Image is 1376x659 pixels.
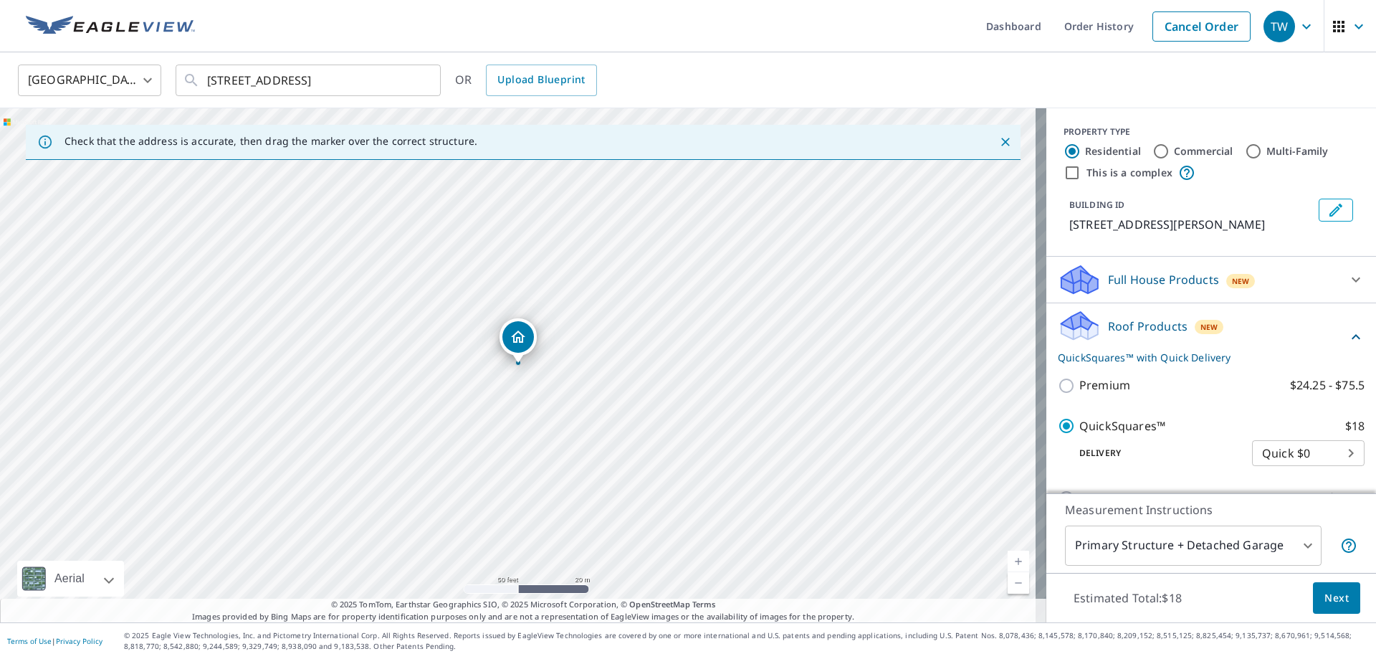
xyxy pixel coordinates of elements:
[497,71,585,89] span: Upload Blueprint
[1263,11,1295,42] div: TW
[1008,572,1029,594] a: Current Level 19, Zoom Out
[1069,199,1124,211] p: BUILDING ID
[1079,489,1116,507] p: Gutter
[996,133,1015,151] button: Close
[1290,376,1365,394] p: $24.25 - $75.5
[692,599,716,610] a: Terms
[1062,582,1193,614] p: Estimated Total: $18
[18,60,161,100] div: [GEOGRAPHIC_DATA]
[1108,271,1219,288] p: Full House Products
[26,16,195,37] img: EV Logo
[207,60,411,100] input: Search by address or latitude-longitude
[7,637,102,645] p: |
[1065,526,1322,566] div: Primary Structure + Detached Garage
[500,318,537,363] div: Dropped pin, building 1, Residential property, 3049 Edgewood Dr SE Olympia, WA 98501
[17,561,124,597] div: Aerial
[1232,275,1250,287] span: New
[124,630,1369,652] p: © 2025 Eagle View Technologies, Inc. and Pictometry International Corp. All Rights Reserved. Repo...
[1266,144,1329,158] label: Multi-Family
[1252,433,1365,473] div: Quick $0
[331,599,716,611] span: © 2025 TomTom, Earthstar Geographics SIO, © 2025 Microsoft Corporation, ©
[1200,321,1218,333] span: New
[1064,125,1359,138] div: PROPERTY TYPE
[1069,216,1313,233] p: [STREET_ADDRESS][PERSON_NAME]
[629,599,689,610] a: OpenStreetMap
[7,636,52,646] a: Terms of Use
[1058,309,1365,365] div: Roof ProductsNewQuickSquares™ with Quick Delivery
[1058,350,1347,365] p: QuickSquares™ with Quick Delivery
[486,65,596,96] a: Upload Blueprint
[1085,144,1141,158] label: Residential
[1340,537,1357,554] span: Your report will include the primary structure and a detached garage if one exists.
[1079,376,1130,394] p: Premium
[1058,262,1365,297] div: Full House ProductsNew
[1058,447,1252,460] p: Delivery
[1329,489,1365,507] p: $13.75
[1079,417,1165,435] p: QuickSquares™
[1108,318,1188,335] p: Roof Products
[1345,417,1365,435] p: $18
[1065,501,1357,518] p: Measurement Instructions
[1174,144,1233,158] label: Commercial
[1319,199,1353,222] button: Edit building 1
[1152,11,1251,42] a: Cancel Order
[50,561,89,597] div: Aerial
[1324,589,1349,607] span: Next
[1008,551,1029,572] a: Current Level 19, Zoom In
[1086,166,1172,180] label: This is a complex
[56,636,102,646] a: Privacy Policy
[64,135,477,148] p: Check that the address is accurate, then drag the marker over the correct structure.
[1313,582,1360,615] button: Next
[455,65,597,96] div: OR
